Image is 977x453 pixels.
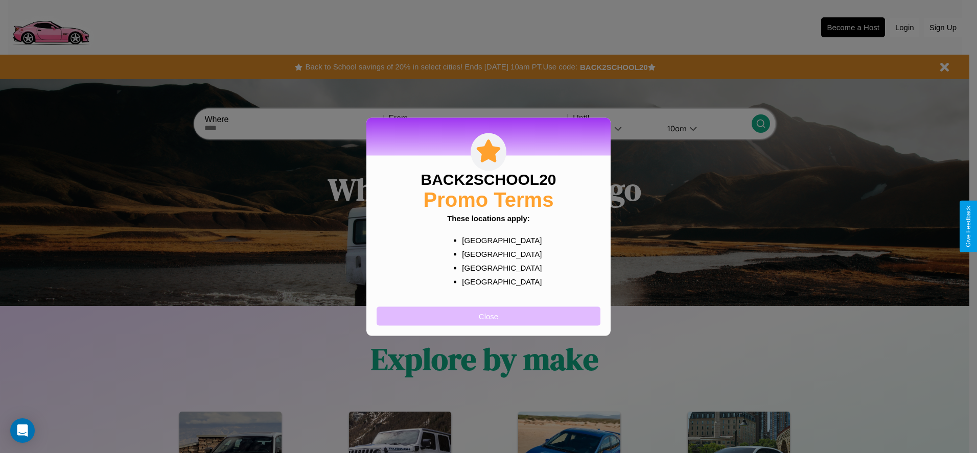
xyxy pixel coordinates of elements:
p: [GEOGRAPHIC_DATA] [462,274,535,288]
p: [GEOGRAPHIC_DATA] [462,247,535,260]
button: Close [377,306,600,325]
h3: BACK2SCHOOL20 [421,171,556,188]
p: [GEOGRAPHIC_DATA] [462,260,535,274]
h2: Promo Terms [424,188,554,211]
div: Give Feedback [965,206,972,247]
b: These locations apply: [447,213,530,222]
div: Open Intercom Messenger [10,418,35,443]
p: [GEOGRAPHIC_DATA] [462,233,535,247]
